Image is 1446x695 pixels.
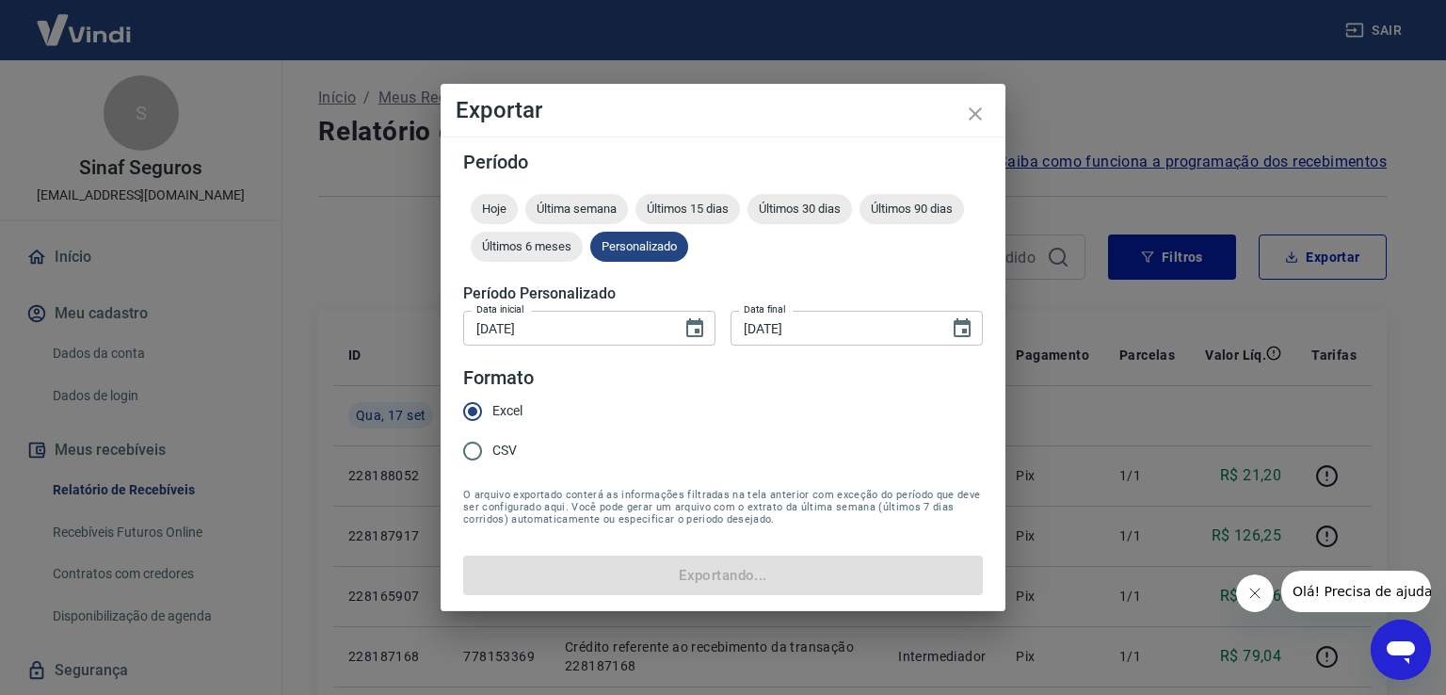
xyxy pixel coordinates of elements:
[492,441,517,461] span: CSV
[471,232,583,262] div: Últimos 6 meses
[747,202,852,216] span: Últimos 30 dias
[463,153,983,171] h5: Período
[463,489,983,525] span: O arquivo exportado conterá as informações filtradas na tela anterior com exceção do período que ...
[731,311,936,346] input: DD/MM/YYYY
[463,311,668,346] input: DD/MM/YYYY
[744,302,786,316] label: Data final
[1371,620,1431,680] iframe: Botão para abrir a janela de mensagens
[456,99,990,121] h4: Exportar
[1281,571,1431,612] iframe: Mensagem da empresa
[747,194,852,224] div: Últimos 30 dias
[860,202,964,216] span: Últimos 90 dias
[471,194,518,224] div: Hoje
[525,194,628,224] div: Última semana
[471,239,583,253] span: Últimos 6 meses
[476,302,524,316] label: Data inicial
[860,194,964,224] div: Últimos 90 dias
[590,232,688,262] div: Personalizado
[635,202,740,216] span: Últimos 15 dias
[471,202,518,216] span: Hoje
[492,401,522,421] span: Excel
[943,310,981,347] button: Choose date, selected date is 17 de set de 2025
[525,202,628,216] span: Última semana
[590,239,688,253] span: Personalizado
[463,364,534,392] legend: Formato
[953,91,998,137] button: close
[463,284,983,303] h5: Período Personalizado
[676,310,714,347] button: Choose date, selected date is 17 de set de 2025
[11,13,158,28] span: Olá! Precisa de ajuda?
[635,194,740,224] div: Últimos 15 dias
[1236,574,1274,612] iframe: Fechar mensagem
